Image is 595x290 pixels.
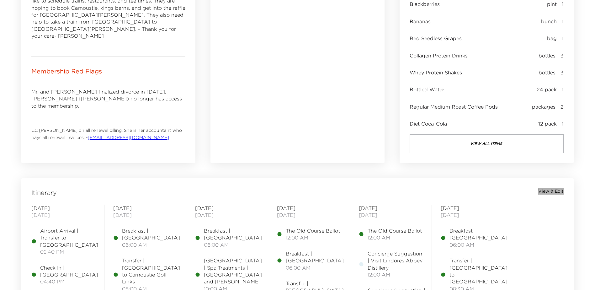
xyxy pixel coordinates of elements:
button: view all items [410,134,564,153]
span: Transfer | [GEOGRAPHIC_DATA] to Carnoustie Golf Links [122,257,180,285]
span: [DATE] [195,212,259,218]
span: [DATE] [359,212,423,218]
span: Breakfast | [GEOGRAPHIC_DATA] [122,227,180,241]
span: 12:00 AM [368,271,423,278]
span: packages [532,103,555,110]
span: 3 [560,52,564,59]
span: Bananas [410,18,431,25]
span: [DATE] [31,212,95,218]
span: 04:40 PM [40,278,98,285]
p: Membership Red Flags [31,67,102,76]
span: bag [547,35,557,42]
span: Whey Protein Shakes [410,69,462,76]
span: The Old Course Ballot [286,227,340,234]
span: 06:00 AM [449,241,507,248]
span: 1 [562,86,564,93]
span: pint [547,1,557,8]
span: Breakfast | [GEOGRAPHIC_DATA] [286,250,344,264]
span: 06:00 AM [286,264,344,271]
span: 2 [560,103,564,110]
span: [DATE] [31,205,95,212]
span: Breakfast | [GEOGRAPHIC_DATA] [204,227,262,241]
span: CC [PERSON_NAME] on all renewal billing. She is her accountant who pays all renewal invoices. - [31,127,182,140]
a: [EMAIL_ADDRESS][DOMAIN_NAME] [88,135,169,140]
span: 06:00 AM [122,241,180,248]
span: Check In | [GEOGRAPHIC_DATA] [40,264,98,278]
span: Concierge Suggestion | Visit Lindores Abbey Distillery [368,250,423,271]
button: View & Edit [538,188,564,195]
span: Blackberries [410,1,440,8]
span: Breakfast | [GEOGRAPHIC_DATA] [449,227,507,241]
span: 02:40 PM [40,248,98,255]
span: [DATE] [113,212,177,218]
span: [DATE] [359,205,423,212]
span: Airport Arrival | Transfer to [GEOGRAPHIC_DATA] [40,227,98,248]
span: 3 [560,69,564,76]
span: [DATE] [441,205,505,212]
span: 1 [562,1,564,8]
span: 12 pack [538,120,557,127]
span: 1 [562,35,564,42]
span: The Old Course Ballot [368,227,422,234]
span: [DATE] [113,205,177,212]
span: Diet Coca-Cola [410,120,447,127]
span: [GEOGRAPHIC_DATA] | Spa Treatments | [GEOGRAPHIC_DATA] and [PERSON_NAME] [204,257,262,285]
span: 1 [562,18,564,25]
span: [DATE] [277,212,341,218]
span: 12:00 AM [286,234,340,241]
span: [DATE] [441,212,505,218]
span: bottles [539,52,555,59]
span: [DATE] [277,205,341,212]
span: Red Seedless Grapes [410,35,462,42]
span: Bottled Water [410,86,444,93]
span: 24 pack [537,86,557,93]
span: 1 [562,120,564,127]
span: bunch [541,18,557,25]
span: bottles [539,69,555,76]
span: Regular Medium Roast Coffee Pods [410,103,498,110]
span: Itinerary [31,188,57,197]
span: 12:00 AM [368,234,422,241]
p: Mr. and [PERSON_NAME] finalized divorce in [DATE]. [PERSON_NAME] ([PERSON_NAME]) no longer has ac... [31,88,185,109]
span: Collagen Protein Drinks [410,52,468,59]
span: [DATE] [195,205,259,212]
span: 06:00 AM [204,241,262,248]
span: Transfer | [GEOGRAPHIC_DATA] to [GEOGRAPHIC_DATA] [449,257,507,285]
